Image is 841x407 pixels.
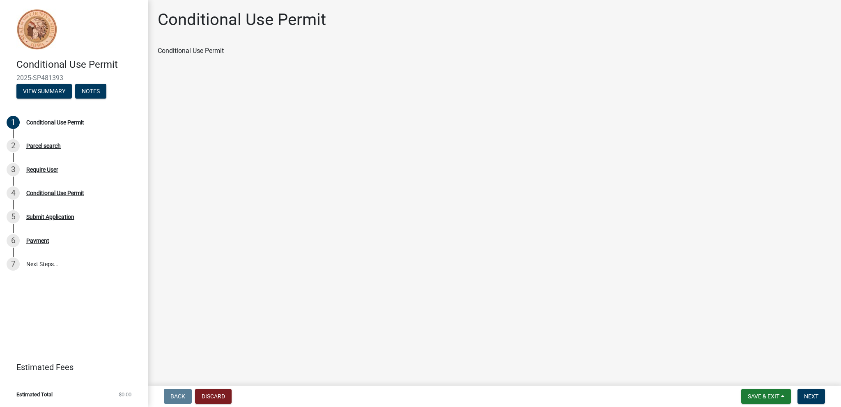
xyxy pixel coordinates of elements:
div: 2 [7,139,20,152]
div: 3 [7,163,20,176]
div: 6 [7,234,20,247]
div: Conditional Use Permit [26,190,84,196]
div: 1 [7,116,20,129]
button: Discard [195,389,232,404]
h4: Conditional Use Permit [16,59,141,71]
div: Payment [26,238,49,244]
div: 4 [7,186,20,200]
span: Next [804,393,818,400]
button: Back [164,389,192,404]
div: 7 [7,258,20,271]
div: Submit Application [26,214,74,220]
button: Notes [75,84,106,99]
button: Save & Exit [741,389,791,404]
div: 5 [7,210,20,223]
div: Require User [26,167,58,172]
span: Back [170,393,185,400]
button: View Summary [16,84,72,99]
div: Parcel search [26,143,61,149]
wm-modal-confirm: Notes [75,88,106,95]
div: Conditional Use Permit [26,120,84,125]
img: Sioux County, Iowa [16,9,57,50]
span: Save & Exit [748,393,779,400]
h1: Conditional Use Permit [158,10,326,30]
button: Next [797,389,825,404]
span: Estimated Total [16,392,53,397]
wm-modal-confirm: Summary [16,88,72,95]
p: Conditional Use Permit [158,46,831,56]
span: 2025-SP481393 [16,74,131,82]
a: Estimated Fees [7,359,135,375]
span: $0.00 [119,392,131,397]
